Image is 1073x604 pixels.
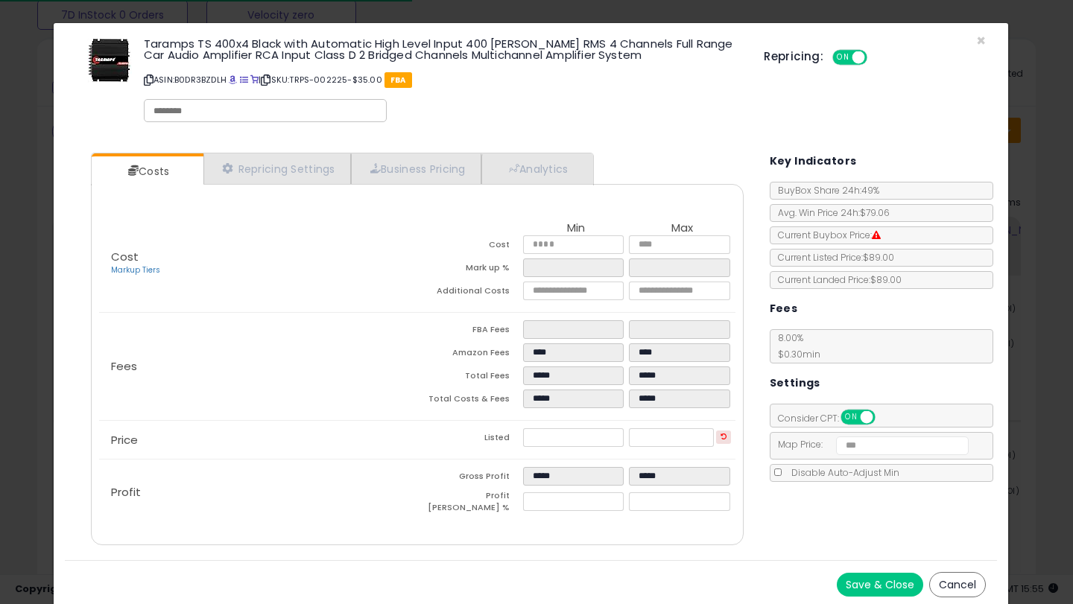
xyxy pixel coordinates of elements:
[770,412,895,425] span: Consider CPT:
[976,30,986,51] span: ×
[99,434,417,446] p: Price
[417,467,523,490] td: Gross Profit
[770,251,894,264] span: Current Listed Price: $89.00
[203,153,351,184] a: Repricing Settings
[111,264,160,276] a: Markup Tiers
[784,466,899,479] span: Disable Auto-Adjust Min
[417,390,523,413] td: Total Costs & Fees
[417,235,523,258] td: Cost
[99,360,417,372] p: Fees
[770,374,820,392] h5: Settings
[92,156,202,186] a: Costs
[770,229,881,241] span: Current Buybox Price:
[144,68,741,92] p: ASIN: B0DR3BZDLH | SKU: TRPS-002225-$35.00
[240,74,248,86] a: All offer listings
[770,273,902,286] span: Current Landed Price: $89.00
[417,343,523,366] td: Amazon Fees
[770,331,820,360] span: 8.00 %
[99,486,417,498] p: Profit
[417,490,523,518] td: Profit [PERSON_NAME] %
[384,72,412,88] span: FBA
[865,51,889,64] span: OFF
[351,153,481,184] a: Business Pricing
[873,411,896,424] span: OFF
[417,282,523,305] td: Additional Costs
[770,184,879,197] span: BuyBox Share 24h: 49%
[872,231,881,240] i: Suppressed Buy Box
[929,572,986,597] button: Cancel
[144,38,741,60] h3: Taramps TS 400x4 Black with Automatic High Level Input 400 [PERSON_NAME] RMS 4 Channels Full Rang...
[770,438,969,451] span: Map Price:
[417,428,523,451] td: Listed
[417,258,523,282] td: Mark up %
[842,411,861,424] span: ON
[99,251,417,276] p: Cost
[770,348,820,360] span: $0.30 min
[770,152,857,171] h5: Key Indicators
[250,74,259,86] a: Your listing only
[837,573,923,597] button: Save & Close
[834,51,852,64] span: ON
[770,206,890,219] span: Avg. Win Price 24h: $79.06
[481,153,592,184] a: Analytics
[417,320,523,343] td: FBA Fees
[229,74,237,86] a: BuyBox page
[87,38,132,83] img: 411aszOEKXL._SL60_.jpg
[629,222,735,235] th: Max
[417,366,523,390] td: Total Fees
[764,51,823,63] h5: Repricing:
[523,222,629,235] th: Min
[770,299,798,318] h5: Fees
